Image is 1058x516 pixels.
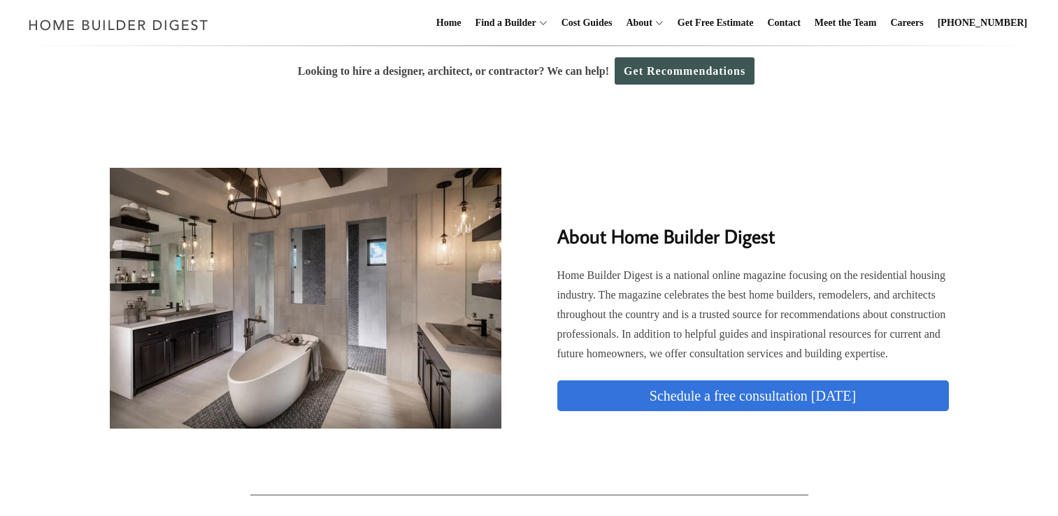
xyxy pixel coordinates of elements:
a: Home [431,1,467,45]
a: Careers [885,1,929,45]
a: About [620,1,652,45]
img: Home Builder Digest [22,11,215,38]
a: Find a Builder [470,1,536,45]
a: Schedule a free consultation [DATE] [557,380,949,411]
a: Get Recommendations [615,57,755,85]
h2: About Home Builder Digest [557,202,949,250]
a: Cost Guides [556,1,618,45]
a: Meet the Team [809,1,882,45]
a: Get Free Estimate [672,1,759,45]
a: Contact [762,1,806,45]
a: [PHONE_NUMBER] [932,1,1033,45]
p: Home Builder Digest is a national online magazine focusing on the residential housing industry. T... [557,266,949,364]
